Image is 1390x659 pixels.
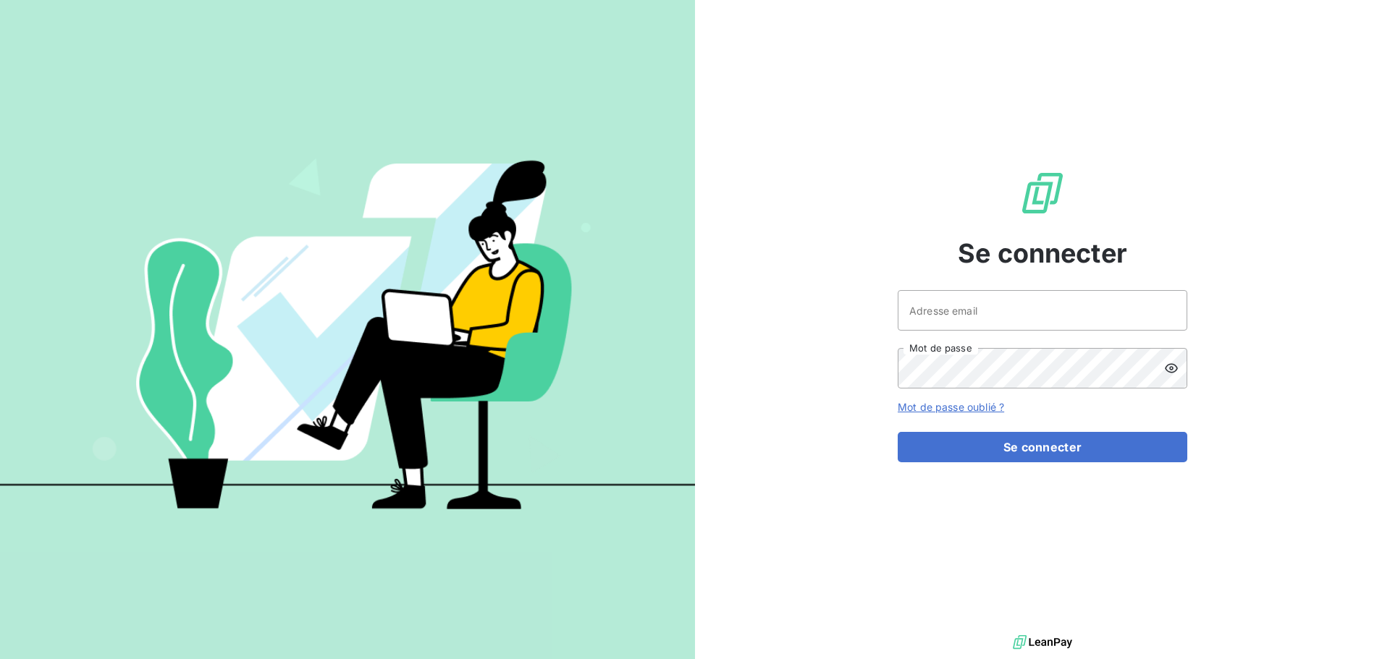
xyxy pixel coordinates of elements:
img: logo [1013,632,1072,653]
button: Se connecter [898,432,1187,462]
span: Se connecter [958,234,1127,273]
a: Mot de passe oublié ? [898,401,1004,413]
input: placeholder [898,290,1187,331]
img: Logo LeanPay [1019,170,1066,216]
